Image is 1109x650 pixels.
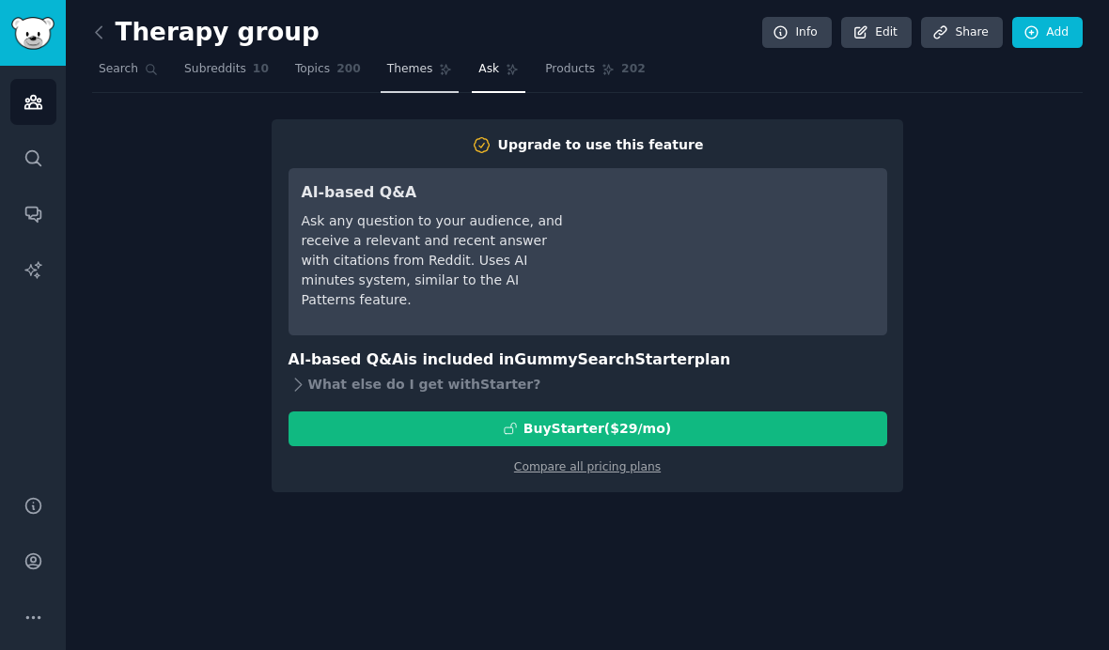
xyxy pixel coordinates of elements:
[289,348,887,372] h3: AI-based Q&A is included in plan
[478,61,499,78] span: Ask
[253,61,269,78] span: 10
[387,61,433,78] span: Themes
[514,460,661,473] a: Compare all pricing plans
[11,17,55,50] img: GummySearch logo
[289,54,367,93] a: Topics200
[381,54,460,93] a: Themes
[302,211,566,310] div: Ask any question to your audience, and receive a relevant and recent answer with citations from R...
[99,61,138,78] span: Search
[184,61,246,78] span: Subreddits
[302,181,566,205] h3: AI-based Q&A
[1012,17,1083,49] a: Add
[92,54,164,93] a: Search
[472,54,525,93] a: Ask
[514,350,694,368] span: GummySearch Starter
[295,61,330,78] span: Topics
[523,419,671,439] div: Buy Starter ($ 29 /mo )
[289,411,887,446] button: BuyStarter($29/mo)
[539,54,651,93] a: Products202
[921,17,1002,49] a: Share
[545,61,595,78] span: Products
[841,17,912,49] a: Edit
[92,18,320,48] h2: Therapy group
[336,61,361,78] span: 200
[498,135,704,155] div: Upgrade to use this feature
[762,17,832,49] a: Info
[178,54,275,93] a: Subreddits10
[289,372,887,398] div: What else do I get with Starter ?
[621,61,646,78] span: 202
